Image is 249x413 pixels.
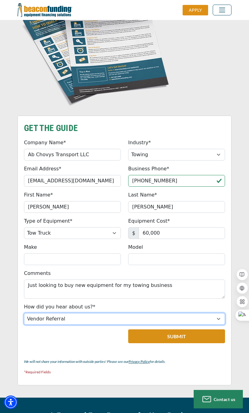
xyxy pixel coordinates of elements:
iframe: reCAPTCHA [24,329,113,352]
a: APPLY [183,5,213,15]
label: First Name* [24,191,53,199]
label: Last Name* [128,191,157,199]
input: (555) 555-5555 [128,175,225,187]
button: Submit [128,329,225,343]
span: Contact us [214,397,235,402]
label: Equipment Cost* [128,217,170,225]
button: Contact us [194,390,243,408]
input: Doe [128,201,225,213]
label: Email Address* [24,165,61,173]
input: Beacon Funding [24,149,121,161]
span: $ [128,227,139,239]
a: Privacy Policy [128,359,150,364]
p: We will not share your information with outside parties! Please see our for details. [24,358,225,365]
input: John [24,201,121,213]
div: APPLY [183,5,208,15]
label: Type of Equipment* [24,217,72,225]
label: Business Phone* [128,165,169,173]
label: Industry* [128,139,151,146]
label: How did you hear about us?* [24,303,95,311]
label: Make [24,244,37,251]
input: jdoe@gmail.com [24,175,121,187]
label: Comments [24,270,51,277]
input: 50,000 [139,227,225,239]
h3: GET THE GUIDE [24,122,225,134]
p: *Required Fields [24,368,225,376]
div: Accessibility Menu [4,395,18,409]
button: Toggle navigation [213,5,231,15]
label: Company Name* [24,139,66,146]
label: Model [128,244,143,251]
